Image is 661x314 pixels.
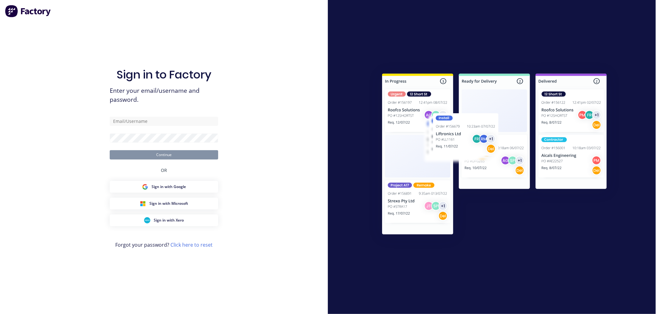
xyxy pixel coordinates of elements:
a: Click here to reset [170,241,213,248]
button: Google Sign inSign in with Google [110,181,218,193]
h1: Sign in to Factory [117,68,211,81]
div: OR [161,159,167,181]
span: Sign in with Microsoft [150,201,188,206]
button: Xero Sign inSign in with Xero [110,214,218,226]
img: Sign in [368,61,620,249]
img: Xero Sign in [144,217,150,223]
span: Forgot your password? [115,241,213,249]
span: Enter your email/username and password. [110,86,218,104]
img: Microsoft Sign in [140,200,146,207]
button: Continue [110,150,218,159]
input: Email/Username [110,117,218,126]
button: Microsoft Sign inSign in with Microsoft [110,198,218,209]
span: Sign in with Google [152,184,186,190]
img: Google Sign in [142,184,148,190]
span: Sign in with Xero [154,218,184,223]
img: Factory [5,5,51,17]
